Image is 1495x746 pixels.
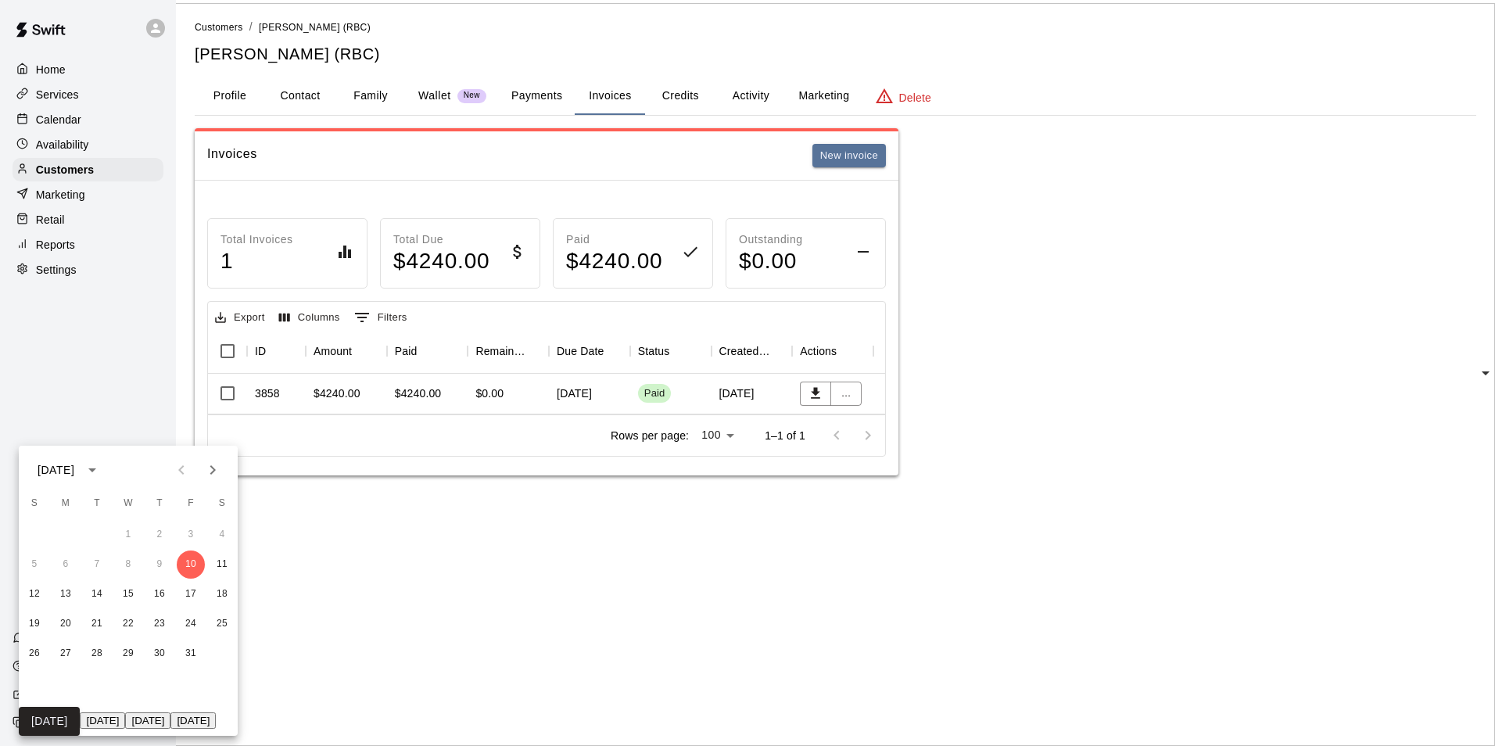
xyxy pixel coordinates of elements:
button: 15 [114,580,142,608]
button: 27 [52,640,80,668]
button: Next month [197,454,228,486]
button: 21 [83,610,111,638]
span: Tuesday [83,488,111,519]
button: 22 [114,610,142,638]
button: [DATE] [19,707,80,736]
span: Saturday [208,488,236,519]
button: 31 [177,640,205,668]
span: Monday [52,488,80,519]
span: Sunday [20,488,48,519]
button: 28 [83,640,111,668]
button: 16 [145,580,174,608]
button: [DATE] [125,712,170,729]
button: 30 [145,640,174,668]
button: 13 [52,580,80,608]
button: 11 [208,551,236,579]
span: Friday [177,488,205,519]
span: Wednesday [114,488,142,519]
div: [DATE] [38,462,74,479]
button: 17 [177,580,205,608]
button: 10 [177,551,205,579]
button: 19 [20,610,48,638]
button: 20 [52,610,80,638]
span: Thursday [145,488,174,519]
button: 18 [208,580,236,608]
button: 24 [177,610,205,638]
button: 12 [20,580,48,608]
button: 23 [145,610,174,638]
button: 29 [114,640,142,668]
button: 14 [83,580,111,608]
button: 25 [208,610,236,638]
button: 26 [20,640,48,668]
button: [DATE] [170,712,216,729]
button: calendar view is open, switch to year view [79,457,106,483]
button: [DATE] [80,712,125,729]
